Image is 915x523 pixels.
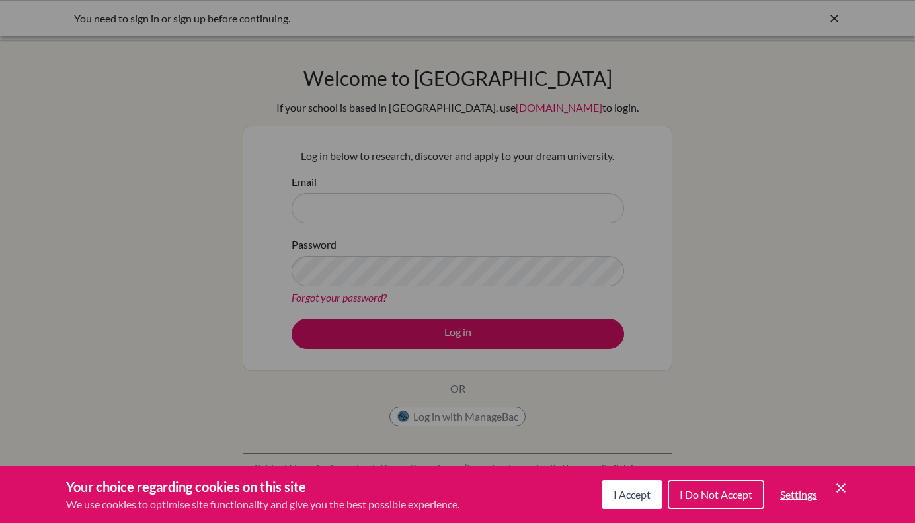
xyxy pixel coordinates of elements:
span: Settings [780,488,817,501]
h3: Your choice regarding cookies on this site [66,477,459,497]
span: I Accept [614,488,651,501]
button: I Do Not Accept [668,480,764,509]
span: I Do Not Accept [680,488,752,501]
button: Save and close [833,480,849,496]
p: We use cookies to optimise site functionality and give you the best possible experience. [66,497,459,512]
button: Settings [770,481,828,508]
button: I Accept [602,480,662,509]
